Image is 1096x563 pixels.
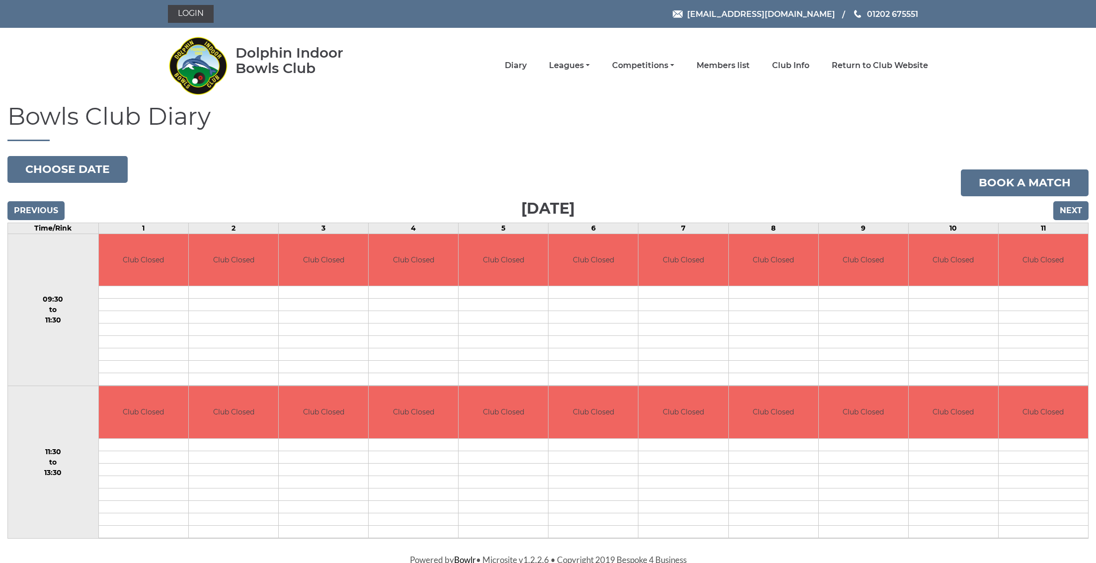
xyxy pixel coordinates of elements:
span: [EMAIL_ADDRESS][DOMAIN_NAME] [687,9,835,18]
td: Club Closed [99,386,188,438]
img: Phone us [854,10,861,18]
span: 01202 675551 [867,9,918,18]
td: Club Closed [729,234,818,286]
td: Club Closed [369,234,458,286]
div: Dolphin Indoor Bowls Club [235,45,375,76]
td: Club Closed [999,386,1088,438]
td: Club Closed [548,234,638,286]
td: Club Closed [99,234,188,286]
td: 2 [188,223,278,234]
td: 6 [548,223,638,234]
a: Leagues [549,60,590,71]
h1: Bowls Club Diary [7,103,1089,141]
td: Time/Rink [8,223,99,234]
img: Dolphin Indoor Bowls Club [168,31,228,100]
td: Club Closed [369,386,458,438]
a: Return to Club Website [832,60,928,71]
td: Club Closed [459,386,548,438]
a: Book a match [961,169,1089,196]
td: 5 [459,223,548,234]
td: 09:30 to 11:30 [8,234,99,386]
td: 1 [98,223,188,234]
input: Previous [7,201,65,220]
td: Club Closed [189,234,278,286]
a: Login [168,5,214,23]
td: 7 [638,223,728,234]
td: 9 [818,223,908,234]
a: Members list [697,60,750,71]
td: Club Closed [548,386,638,438]
img: Email [673,10,683,18]
td: Club Closed [279,234,368,286]
td: Club Closed [909,234,998,286]
td: Club Closed [279,386,368,438]
button: Choose date [7,156,128,183]
a: Competitions [612,60,674,71]
input: Next [1053,201,1089,220]
td: Club Closed [459,234,548,286]
a: Club Info [772,60,809,71]
td: 8 [728,223,818,234]
td: Club Closed [999,234,1088,286]
td: Club Closed [729,386,818,438]
td: Club Closed [819,386,908,438]
td: Club Closed [638,386,728,438]
td: 3 [279,223,369,234]
td: Club Closed [909,386,998,438]
a: Diary [505,60,527,71]
td: 11 [998,223,1088,234]
a: Email [EMAIL_ADDRESS][DOMAIN_NAME] [673,8,835,20]
td: Club Closed [638,234,728,286]
td: Club Closed [819,234,908,286]
td: 11:30 to 13:30 [8,386,99,539]
td: 10 [908,223,998,234]
td: 4 [369,223,459,234]
a: Phone us 01202 675551 [853,8,918,20]
td: Club Closed [189,386,278,438]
